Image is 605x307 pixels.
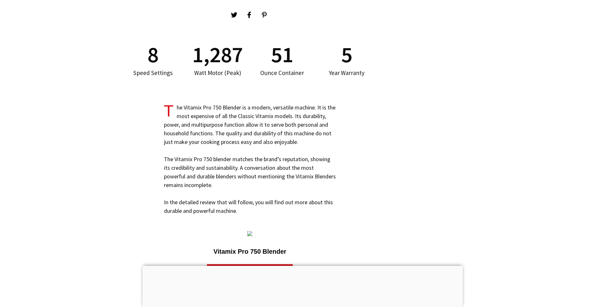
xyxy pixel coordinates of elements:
[147,43,159,65] span: 8
[253,65,312,81] div: Ounce Container
[341,43,352,65] span: 5
[247,231,252,236] img: q
[318,65,376,81] div: Year Warranty
[142,266,463,305] iframe: Advertisement
[124,65,182,81] div: Speed Settings
[164,103,174,119] span: T
[164,155,336,189] p: The Vitamix Pro 750 blender matches the brand’s reputation, showing its credibility and sustainab...
[192,43,243,65] span: 1,287
[188,65,247,81] div: Watt Motor (Peak)
[207,264,293,282] a: CHECK PRICE ON AMAZON
[394,10,480,201] iframe: Advertisement
[213,248,286,255] a: Vitamix Pro 750 Blender
[164,103,336,146] p: he Vitamix Pro 750 Blender is a modern, versatile machine. It is the most expensive of all the Cl...
[164,198,336,215] p: In the detailed review that will follow, you will find out more about this durable and powerful m...
[271,43,293,65] span: 51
